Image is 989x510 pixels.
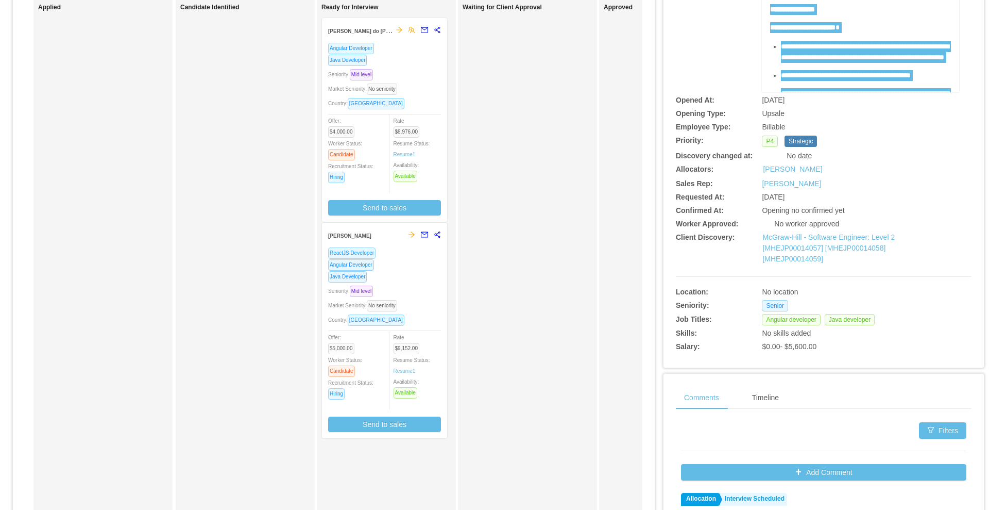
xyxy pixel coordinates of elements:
span: Opening no confirmed yet [762,206,844,215]
span: Recruitment Status: [328,380,373,397]
span: Worker Status: [328,141,362,157]
span: [GEOGRAPHIC_DATA] [348,315,404,326]
span: Java Developer [328,271,367,283]
span: Upsale [762,109,785,118]
a: Interview Scheduled [720,493,787,506]
span: Billable [762,123,785,131]
div: Timeline [744,386,787,409]
div: No location [762,287,910,298]
span: Recruitment Status: [328,163,373,180]
span: [DATE] [762,193,785,201]
span: Angular developer [762,314,820,325]
h1: Waiting for Client Approval [463,4,607,11]
span: Seniority: [328,288,377,294]
b: Salary: [676,342,700,351]
span: [GEOGRAPHIC_DATA] [348,98,404,109]
span: Hiring [328,172,345,183]
a: Allocation [681,493,719,506]
b: Requested At: [676,193,724,201]
b: Client Discovery: [676,233,735,241]
b: Priority: [676,136,704,144]
h1: Ready for Interview [321,4,466,11]
b: Location: [676,288,708,296]
b: Opened At: [676,96,714,104]
a: Resume1 [394,151,416,158]
button: mail [415,227,429,243]
span: Country: [328,317,408,323]
span: $9,152.00 [394,343,420,354]
span: arrow-right [396,26,403,34]
a: Resume1 [394,367,416,375]
span: No skills added [762,329,811,337]
span: $4,000.00 [328,126,354,138]
span: ReactJS Developer [328,248,376,259]
span: Angular Developer [328,43,374,54]
button: Send to sales [328,200,441,216]
button: icon: plusAdd Comment [681,464,966,481]
button: Send to sales [328,417,441,432]
a: McGraw-Hill - Software Engineer: Level 2 [MHEJP00014057] [MHEJP00014058] [MHEJP00014059] [762,233,895,263]
span: Hiring [328,388,345,400]
div: Comments [676,386,727,409]
span: $0.00 - $5,600.00 [762,342,816,351]
b: Job Titles: [676,315,712,323]
span: Java Developer [328,55,367,66]
span: Country: [328,101,408,106]
b: Allocators: [676,165,713,173]
span: Angular Developer [328,259,374,271]
b: Skills: [676,329,697,337]
a: [PERSON_NAME] [762,179,821,188]
span: team [408,26,415,34]
span: Availability: [394,379,421,396]
span: Offer: [328,335,359,351]
b: Employee Type: [676,123,730,131]
span: Resume Status: [394,357,430,374]
strong: [PERSON_NAME] [328,233,371,239]
span: Candidate [328,366,355,377]
h1: Approved [604,4,748,11]
span: [DATE] [762,96,785,104]
span: Worker Status: [328,357,362,374]
span: Available [394,171,417,182]
span: No seniority [367,84,397,95]
span: Mid level [350,69,373,80]
b: Worker Approved: [676,220,738,228]
h1: Candidate Identified [180,4,325,11]
a: [PERSON_NAME] [763,164,822,175]
span: Availability: [394,162,421,179]
span: No date [787,152,812,160]
strong: [PERSON_NAME] do [PERSON_NAME] [328,26,424,35]
span: Market Seniority: [328,303,401,308]
b: Discovery changed at: [676,152,753,160]
span: Available [394,387,417,399]
span: No seniority [367,300,397,311]
span: Java developer [825,314,875,325]
span: Market Seniority: [328,86,401,92]
b: Confirmed At: [676,206,724,215]
span: Mid level [350,286,373,297]
span: Seniority: [328,72,377,77]
span: Rate [394,335,424,351]
div: rdw-editor [770,4,951,107]
span: $5,000.00 [328,343,354,354]
span: P4 [762,136,778,147]
span: arrow-right [408,231,415,238]
span: share-alt [434,26,441,34]
button: mail [415,22,429,39]
b: Seniority: [676,301,709,309]
span: Offer: [328,118,359,135]
span: Rate [394,118,424,135]
span: share-alt [434,231,441,238]
button: icon: filterFilters [919,422,966,439]
span: Senior [762,300,788,311]
span: Candidate [328,149,355,160]
span: No worker approved [774,220,839,228]
h1: Applied [38,4,182,11]
b: Sales Rep: [676,179,713,188]
span: $8,976.00 [394,126,420,138]
span: Strategic [785,136,817,147]
span: Resume Status: [394,141,430,157]
b: Opening Type: [676,109,726,118]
